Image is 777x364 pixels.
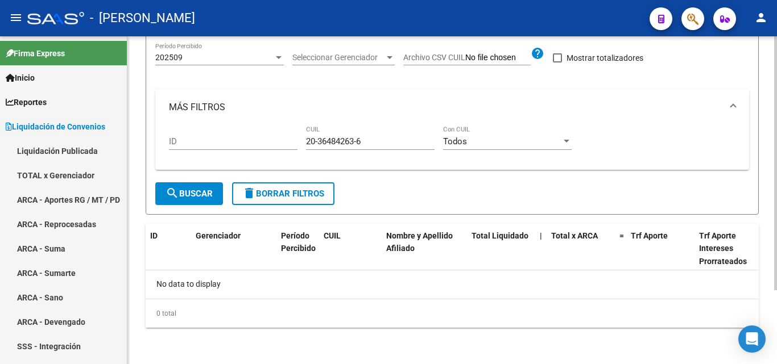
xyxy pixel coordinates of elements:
span: - [PERSON_NAME] [90,6,195,31]
span: Trf Aporte Intereses Prorrateados [699,231,747,266]
span: = [619,231,624,240]
datatable-header-cell: Total x ARCA [547,224,615,274]
div: Open Intercom Messenger [738,325,766,353]
span: Total x ARCA [551,231,598,240]
datatable-header-cell: = [615,224,626,274]
span: CUIL [324,231,341,240]
span: Trf Aporte [631,231,668,240]
mat-icon: person [754,11,768,24]
span: Archivo CSV CUIL [403,53,465,62]
datatable-header-cell: Trf Aporte [626,224,695,274]
mat-icon: help [531,47,544,60]
button: Buscar [155,182,223,205]
button: Borrar Filtros [232,182,334,205]
datatable-header-cell: Gerenciador [191,224,276,274]
span: Todos [443,136,467,147]
mat-icon: search [166,186,179,200]
div: MÁS FILTROS [155,125,749,170]
span: | [540,231,542,240]
span: Inicio [6,72,35,84]
datatable-header-cell: Trf Aporte Intereses Prorrateados [695,224,763,274]
span: Gerenciador [196,231,241,240]
datatable-header-cell: Período Percibido [276,224,319,274]
datatable-header-cell: ID [146,224,191,274]
datatable-header-cell: CUIL [319,224,382,274]
span: Liquidación de Convenios [6,120,105,133]
datatable-header-cell: | [535,224,547,274]
span: Buscar [166,189,213,199]
div: No data to display [146,270,759,299]
span: Nombre y Apellido Afiliado [386,231,453,253]
span: Borrar Filtros [242,189,324,199]
datatable-header-cell: Nombre y Apellido Afiliado [382,224,467,274]
span: Firma Express [6,47,65,60]
input: Archivo CSV CUIL [465,53,531,63]
mat-icon: menu [9,11,23,24]
span: 202509 [155,53,183,62]
mat-icon: delete [242,186,256,200]
mat-expansion-panel-header: MÁS FILTROS [155,89,749,125]
div: 0 total [146,299,759,328]
span: ID [150,231,158,240]
span: Mostrar totalizadores [567,51,643,65]
span: Seleccionar Gerenciador [292,53,385,62]
span: Reportes [6,96,47,108]
span: Total Liquidado [472,231,528,240]
datatable-header-cell: Total Liquidado [467,224,535,274]
span: Período Percibido [281,231,316,253]
mat-panel-title: MÁS FILTROS [169,101,722,114]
